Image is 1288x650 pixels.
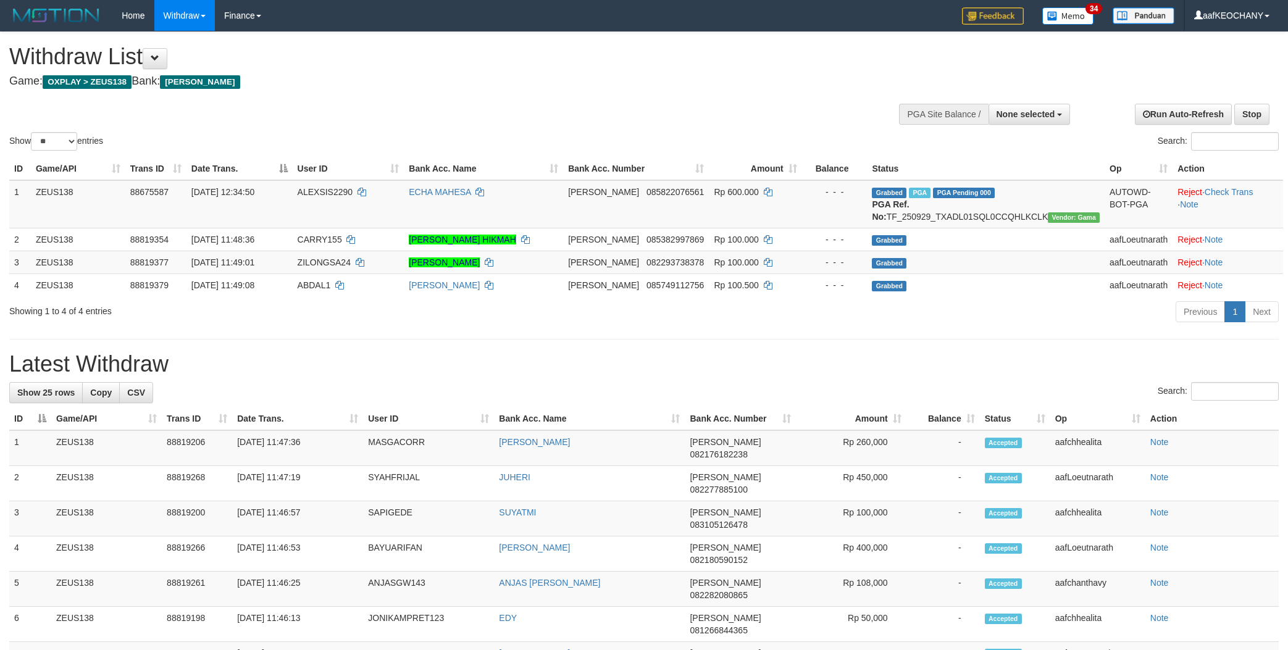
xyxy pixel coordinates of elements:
[568,280,639,290] span: [PERSON_NAME]
[51,607,162,642] td: ZEUS138
[31,132,77,151] select: Showentries
[232,407,363,430] th: Date Trans.: activate to sort column ascending
[43,75,132,89] span: OXPLAY > ZEUS138
[1105,157,1173,180] th: Op: activate to sort column ascending
[709,157,801,180] th: Amount: activate to sort column ascending
[906,407,980,430] th: Balance: activate to sort column ascending
[796,430,906,466] td: Rp 260,000
[409,187,470,197] a: ECHA MAHESA
[162,536,232,572] td: 88819266
[1173,157,1283,180] th: Action
[1113,7,1174,24] img: panduan.png
[980,407,1050,430] th: Status: activate to sort column ascending
[985,543,1022,554] span: Accepted
[232,430,363,466] td: [DATE] 11:47:36
[714,257,758,267] span: Rp 100.000
[872,258,906,269] span: Grabbed
[1173,273,1283,296] td: ·
[191,187,254,197] span: [DATE] 12:34:50
[1191,382,1279,401] input: Search:
[1150,437,1169,447] a: Note
[499,543,570,552] a: [PERSON_NAME]
[690,590,747,600] span: Copy 082282080865 to clipboard
[162,607,232,642] td: 88819198
[186,157,293,180] th: Date Trans.: activate to sort column descending
[989,104,1071,125] button: None selected
[568,235,639,244] span: [PERSON_NAME]
[9,607,51,642] td: 6
[232,572,363,607] td: [DATE] 11:46:25
[82,382,120,403] a: Copy
[690,485,747,494] span: Copy 082277885100 to clipboard
[1150,472,1169,482] a: Note
[568,187,639,197] span: [PERSON_NAME]
[714,187,758,197] span: Rp 600.000
[499,507,536,517] a: SUYATMI
[1050,536,1145,572] td: aafLoeutnarath
[1050,466,1145,501] td: aafLoeutnarath
[160,75,240,89] span: [PERSON_NAME]
[872,199,909,222] b: PGA Ref. No:
[9,75,847,88] h4: Game: Bank:
[119,382,153,403] a: CSV
[51,407,162,430] th: Game/API: activate to sort column ascending
[130,187,169,197] span: 88675587
[872,235,906,246] span: Grabbed
[1224,301,1245,322] a: 1
[985,508,1022,519] span: Accepted
[807,233,863,246] div: - - -
[690,625,747,635] span: Copy 081266844365 to clipboard
[409,235,516,244] a: [PERSON_NAME] HIKMAH
[1085,3,1102,14] span: 34
[867,180,1105,228] td: TF_250929_TXADL01SQL0CCQHLKCLK
[690,520,747,530] span: Copy 083105126478 to clipboard
[9,273,31,296] td: 4
[1050,501,1145,536] td: aafchhealita
[51,430,162,466] td: ZEUS138
[1145,407,1279,430] th: Action
[906,572,980,607] td: -
[796,607,906,642] td: Rp 50,000
[646,235,704,244] span: Copy 085382997869 to clipboard
[646,187,704,197] span: Copy 085822076561 to clipboard
[1177,187,1202,197] a: Reject
[1150,543,1169,552] a: Note
[1205,187,1253,197] a: Check Trans
[1105,251,1173,273] td: aafLoeutnarath
[9,572,51,607] td: 5
[409,280,480,290] a: [PERSON_NAME]
[9,501,51,536] td: 3
[906,536,980,572] td: -
[31,273,125,296] td: ZEUS138
[232,536,363,572] td: [DATE] 11:46:53
[31,157,125,180] th: Game/API: activate to sort column ascending
[1173,228,1283,251] td: ·
[1158,132,1279,151] label: Search:
[1050,607,1145,642] td: aafchhealita
[363,501,494,536] td: SAPIGEDE
[51,466,162,501] td: ZEUS138
[807,279,863,291] div: - - -
[191,235,254,244] span: [DATE] 11:48:36
[499,613,517,623] a: EDY
[51,572,162,607] td: ZEUS138
[1234,104,1269,125] a: Stop
[9,536,51,572] td: 4
[690,543,761,552] span: [PERSON_NAME]
[1205,235,1223,244] a: Note
[690,437,761,447] span: [PERSON_NAME]
[363,430,494,466] td: MASGACORR
[962,7,1024,25] img: Feedback.jpg
[802,157,868,180] th: Balance
[690,507,761,517] span: [PERSON_NAME]
[909,188,930,198] span: Marked by aafpengsreynich
[796,501,906,536] td: Rp 100,000
[31,180,125,228] td: ZEUS138
[807,256,863,269] div: - - -
[985,578,1022,589] span: Accepted
[293,157,404,180] th: User ID: activate to sort column ascending
[130,257,169,267] span: 88819377
[363,466,494,501] td: SYAHFRIJAL
[1158,382,1279,401] label: Search:
[1205,257,1223,267] a: Note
